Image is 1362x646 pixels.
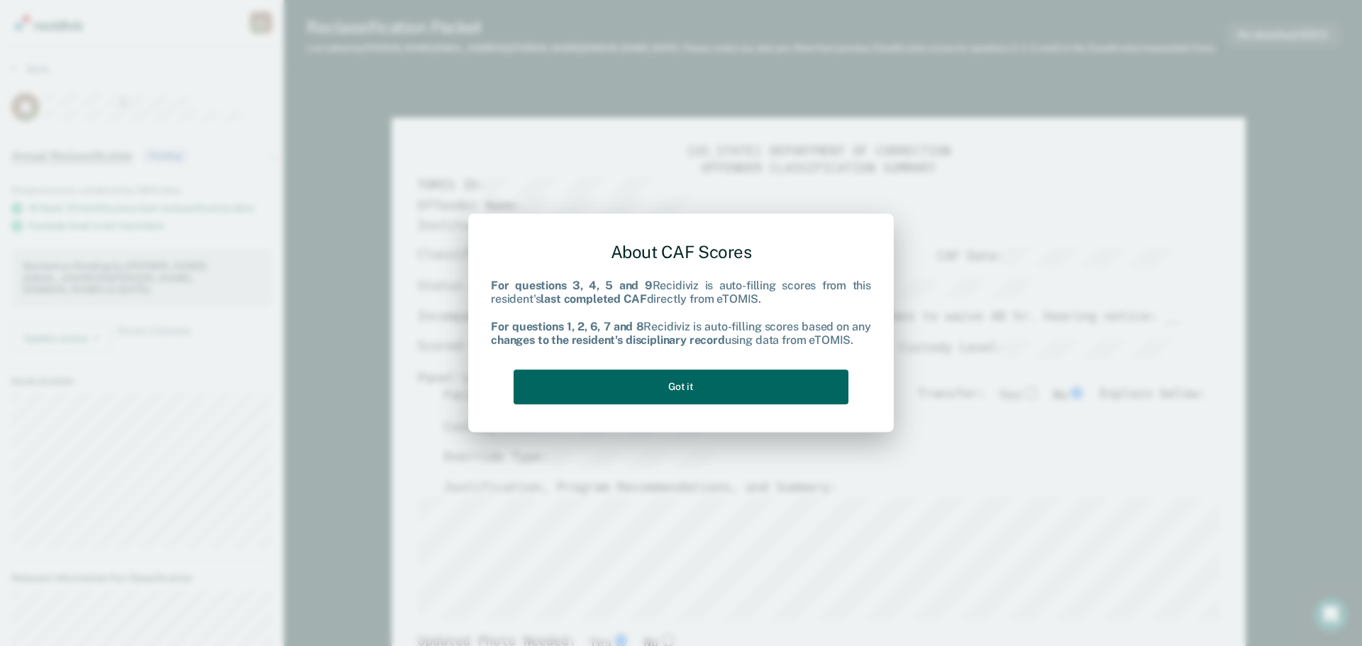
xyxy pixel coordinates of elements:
[541,293,646,306] b: last completed CAF
[491,320,643,333] b: For questions 1, 2, 6, 7 and 8
[514,369,848,404] button: Got it
[491,279,653,293] b: For questions 3, 4, 5 and 9
[491,333,725,347] b: changes to the resident's disciplinary record
[491,230,871,274] div: About CAF Scores
[491,279,871,347] div: Recidiviz is auto-filling scores from this resident's directly from eTOMIS. Recidiviz is auto-fil...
